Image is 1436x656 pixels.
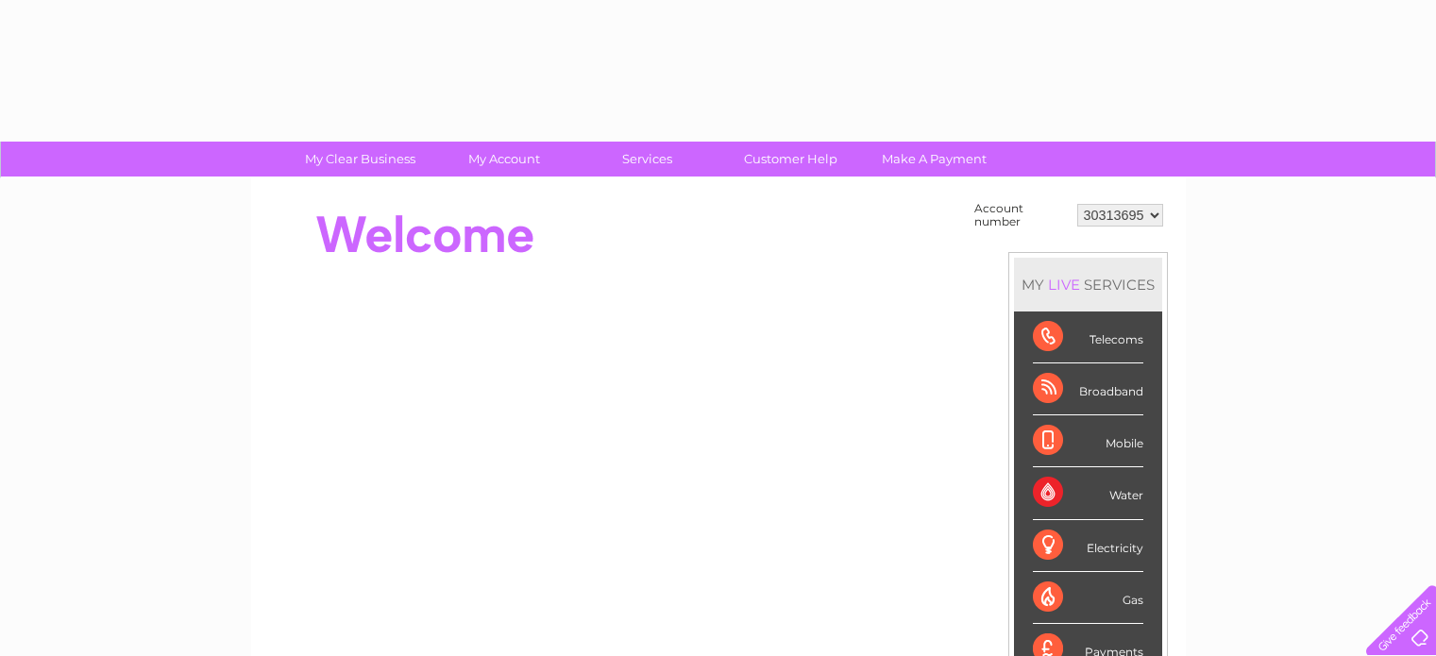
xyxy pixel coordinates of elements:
a: My Clear Business [282,142,438,177]
a: Customer Help [713,142,869,177]
div: MY SERVICES [1014,258,1162,311]
a: My Account [426,142,582,177]
a: Services [569,142,725,177]
div: Electricity [1033,520,1143,572]
div: Mobile [1033,415,1143,467]
div: Water [1033,467,1143,519]
td: Account number [970,197,1073,233]
a: Make A Payment [856,142,1012,177]
div: Broadband [1033,363,1143,415]
div: Gas [1033,572,1143,624]
div: LIVE [1044,276,1084,294]
div: Telecoms [1033,311,1143,363]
